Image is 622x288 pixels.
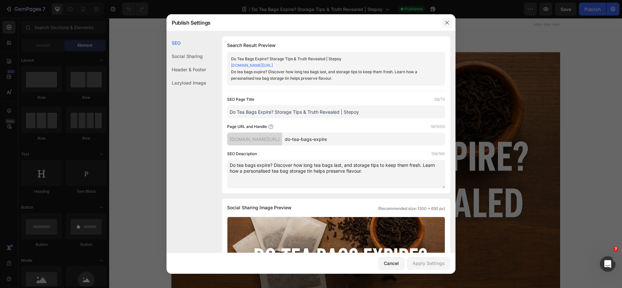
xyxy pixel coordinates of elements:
button: Cancel [378,257,404,270]
h1: Search Result Preview [227,41,445,49]
div: Publish Settings [167,14,439,31]
div: Header & Footer [167,63,206,76]
div: Lazyload Image [167,76,206,89]
iframe: Intercom live chat [600,256,616,272]
div: Social Sharing [167,50,206,63]
div: Apply Settings [412,260,445,267]
div: Do Tea Bags Expire? Storage Tips & Truth Revealed | Stepoy [231,56,431,62]
label: 18/1000 [431,123,445,130]
label: SEO Description [227,151,257,157]
span: (Recommended size: 1200 x 630 px) [378,206,445,212]
span: Social Sharing Image Preview [227,204,292,212]
label: 58/70 [434,96,445,103]
a: [DOMAIN_NAME][URL] [231,63,273,68]
label: SEO Page Title [227,96,254,103]
span: 7 [613,247,618,252]
div: SEO [167,36,206,50]
input: Handle [282,132,445,145]
button: Apply Settings [407,257,450,270]
div: [DOMAIN_NAME][URL] [227,132,282,145]
label: Page URL and Handle [227,123,267,130]
div: Do tea bags expire? Discover how long tea bags last, and storage tips to keep them fresh. Learn h... [231,69,431,82]
label: 158/160 [431,151,445,157]
input: Title [227,105,445,118]
div: Cancel [384,260,399,267]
